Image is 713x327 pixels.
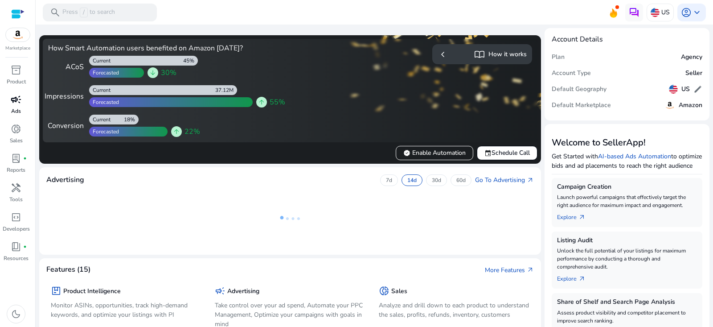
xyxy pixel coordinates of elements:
h5: Listing Audit [557,237,697,244]
h4: How Smart Automation users benefited on Amazon [DATE]? [48,44,287,53]
span: edit [693,85,702,94]
h4: Advertising [46,176,84,184]
span: chevron_left [438,49,448,60]
div: Forecasted [89,99,119,106]
a: Go To Advertisingarrow_outward [475,175,534,185]
a: Explorearrow_outward [557,271,593,283]
a: AI-based Ads Automation [598,152,671,161]
p: Developers [3,225,30,233]
span: keyboard_arrow_down [692,7,702,18]
span: event [484,149,492,157]
h4: Features (15) [46,265,90,274]
span: arrow_outward [578,214,586,221]
p: Analyze and drill down to each product to understand the sales, profits, refunds, inventory, cust... [379,301,529,319]
p: Assess product visibility and competitor placement to improve search ranking. [557,309,697,325]
h5: How it works [488,51,527,58]
img: us.svg [651,8,660,17]
span: / [80,8,88,17]
h3: Welcome to SellerApp! [552,137,702,148]
span: arrow_upward [173,128,180,135]
p: Reports [7,166,25,174]
span: arrow_outward [527,177,534,184]
span: inventory_2 [11,65,21,75]
div: 18% [124,116,139,123]
p: Ads [11,107,21,115]
span: book_4 [11,241,21,252]
h5: Amazon [679,102,702,109]
span: arrow_downward [149,69,156,76]
p: 30d [432,177,441,184]
p: Resources [4,254,29,262]
div: Forecasted [89,69,119,76]
span: arrow_outward [527,266,534,273]
div: 37.12M [215,87,237,94]
span: lab_profile [11,153,21,164]
p: Unlock the full potential of your listings for maximum performance by conducting a thorough and c... [557,247,697,271]
div: Conversion [48,120,84,131]
span: campaign [11,94,21,105]
h5: Account Type [552,70,591,77]
h5: Share of Shelf and Search Page Analysis [557,298,697,306]
div: Forecasted [89,128,119,135]
span: arrow_upward [258,99,265,106]
h5: Product Intelligence [63,288,121,295]
img: us.svg [669,85,678,94]
span: 22% [184,126,200,137]
h5: Default Geography [552,86,606,93]
h5: Agency [681,54,702,61]
span: dark_mode [11,309,21,319]
div: Impressions [48,91,84,102]
div: 45% [183,57,198,64]
p: Get Started with to optimize bids and ad placements to reach the right audience [552,152,702,170]
p: Marketplace [5,45,30,52]
span: donut_small [11,124,21,134]
p: 60d [456,177,466,184]
span: arrow_outward [578,275,586,282]
span: 55% [270,97,285,108]
span: search [50,7,61,18]
div: Current [89,57,111,64]
div: ACoS [48,62,84,72]
h5: US [681,86,690,93]
a: Explorearrow_outward [557,209,593,222]
button: eventSchedule Call [477,146,537,160]
h5: Seller [685,70,702,77]
span: fiber_manual_record [23,245,27,248]
p: Product [7,78,26,86]
span: Schedule Call [484,148,530,157]
h5: Plan [552,54,565,61]
div: Current [89,116,111,123]
span: handyman [11,182,21,193]
span: fiber_manual_record [23,157,27,160]
span: 30% [161,67,176,78]
p: 7d [386,177,392,184]
h5: Advertising [227,288,259,295]
p: Tools [9,195,23,203]
span: package [51,286,61,296]
img: amazon.svg [664,100,675,111]
span: campaign [215,286,225,296]
span: import_contacts [474,49,485,60]
span: donut_small [379,286,389,296]
p: Monitor ASINs, opportunities, track high-demand keywords, and optimize your listings with PI [51,301,201,319]
h4: Account Details [552,35,603,44]
span: verified [403,149,410,157]
span: Enable Automation [403,148,466,157]
img: amazon.svg [6,28,30,41]
p: Sales [10,137,23,145]
p: US [661,4,670,20]
button: verifiedEnable Automation [396,146,473,160]
h5: Default Marketplace [552,102,611,109]
h5: Sales [391,288,407,295]
p: 14d [407,177,417,184]
p: Launch powerful campaigns that effectively target the right audience for maximum impact and engag... [557,193,697,209]
span: account_circle [681,7,692,18]
span: code_blocks [11,212,21,223]
p: Press to search [62,8,115,17]
div: Current [89,87,111,94]
a: More Featuresarrow_outward [485,265,534,275]
h5: Campaign Creation [557,183,697,191]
